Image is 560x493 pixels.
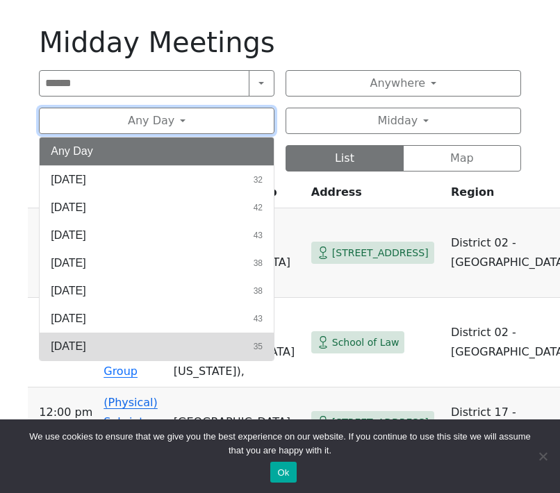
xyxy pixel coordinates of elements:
[21,430,539,458] span: We use cookies to ensure that we give you the best experience on our website. If you continue to ...
[40,305,274,333] button: [DATE]43 results
[168,387,306,458] td: [GEOGRAPHIC_DATA]
[39,108,274,134] button: Any Day
[51,310,85,327] span: [DATE]
[332,414,429,431] span: [STREET_ADDRESS]
[39,70,249,97] input: Search
[40,333,274,360] button: [DATE]35 results
[51,172,85,188] span: [DATE]
[51,283,85,299] span: [DATE]
[51,227,85,244] span: [DATE]
[254,174,263,186] span: 32 results
[254,201,263,214] span: 42 results
[270,462,296,483] button: Ok
[254,340,263,353] span: 35 results
[51,338,85,355] span: [DATE]
[332,334,400,351] span: School of Law
[254,229,263,242] span: 43 results
[249,70,275,97] button: Search
[40,194,274,222] button: [DATE]42 results
[286,145,404,172] button: List
[306,183,445,208] th: Address
[286,108,521,134] button: Midday
[254,285,263,297] span: 38 results
[39,26,520,59] h1: Midday Meetings
[40,222,274,249] button: [DATE]43 results
[40,137,274,165] button: Any Day
[332,244,429,262] span: [STREET_ADDRESS]
[40,277,274,305] button: [DATE]38 results
[51,199,85,216] span: [DATE]
[39,137,274,361] div: Any Day
[39,403,92,422] span: 12:00 PM
[40,249,274,277] button: [DATE]38 results
[254,257,263,269] span: 38 results
[104,396,158,448] a: (Physical) Sobriety 101
[28,183,98,208] th: Time
[286,70,521,97] button: Anywhere
[40,166,274,194] button: [DATE]32 results
[51,255,85,271] span: [DATE]
[254,312,263,325] span: 43 results
[403,145,521,172] button: Map
[536,449,550,463] span: No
